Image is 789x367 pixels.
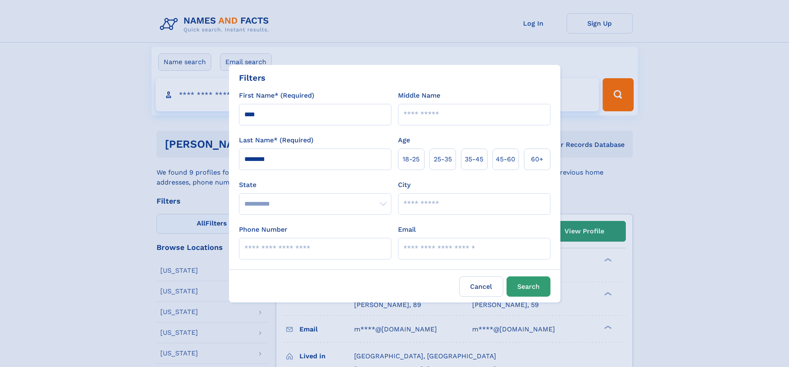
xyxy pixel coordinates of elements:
[434,154,452,164] span: 25‑35
[496,154,515,164] span: 45‑60
[398,135,410,145] label: Age
[398,225,416,235] label: Email
[398,91,440,101] label: Middle Name
[239,180,391,190] label: State
[239,135,314,145] label: Last Name* (Required)
[398,180,410,190] label: City
[239,91,314,101] label: First Name* (Required)
[239,225,287,235] label: Phone Number
[465,154,483,164] span: 35‑45
[459,276,503,297] label: Cancel
[507,276,550,297] button: Search
[403,154,420,164] span: 18‑25
[531,154,543,164] span: 60+
[239,72,265,84] div: Filters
